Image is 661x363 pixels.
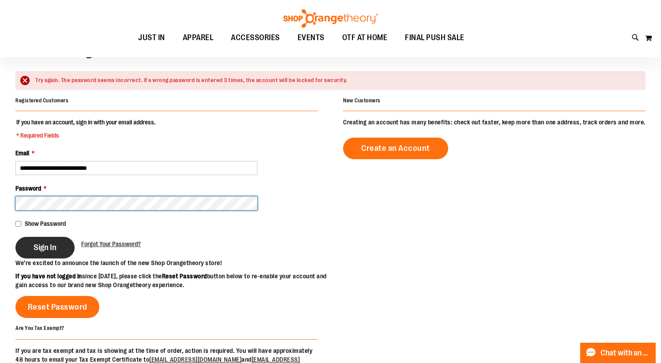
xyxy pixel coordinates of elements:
[15,325,64,331] strong: Are You Tax Exempt?
[129,28,174,48] a: JUST IN
[343,97,381,104] strong: New Customers
[298,28,325,48] span: EVENTS
[15,185,41,192] span: Password
[16,131,155,140] span: * Required Fields
[25,220,66,227] span: Show Password
[81,240,141,247] span: Forgot Your Password?
[15,118,156,140] legend: If you have an account, sign in with your email address.
[15,97,68,104] strong: Registered Customers
[580,343,656,363] button: Chat with an Expert
[28,302,87,312] span: Reset Password
[231,28,280,48] span: ACCESSORIES
[333,28,397,48] a: OTF AT HOME
[15,296,99,318] a: Reset Password
[396,28,473,48] a: FINAL PUSH SALE
[282,9,379,28] img: Shop Orangetheory
[15,273,82,280] strong: If you have not logged in
[15,258,331,267] p: We’re excited to announce the launch of the new Shop Orangetheory store!
[289,28,333,48] a: EVENTS
[35,76,637,85] div: Try again. The password seems incorrect. If a wrong password is entered 3 times, the account will...
[183,28,214,48] span: APPAREL
[138,28,165,48] span: JUST IN
[361,143,430,153] span: Create an Account
[149,356,242,363] a: [EMAIL_ADDRESS][DOMAIN_NAME]
[15,237,75,258] button: Sign In
[343,118,646,127] p: Creating an account has many benefits: check out faster, keep more than one address, track orders...
[34,243,57,252] span: Sign In
[343,138,448,159] a: Create an Account
[15,150,29,157] span: Email
[342,28,388,48] span: OTF AT HOME
[601,349,650,357] span: Chat with an Expert
[222,28,289,48] a: ACCESSORIES
[15,272,331,289] p: since [DATE], please click the button below to re-enable your account and gain access to our bran...
[81,240,141,248] a: Forgot Your Password?
[405,28,465,48] span: FINAL PUSH SALE
[174,28,223,48] a: APPAREL
[162,273,207,280] strong: Reset Password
